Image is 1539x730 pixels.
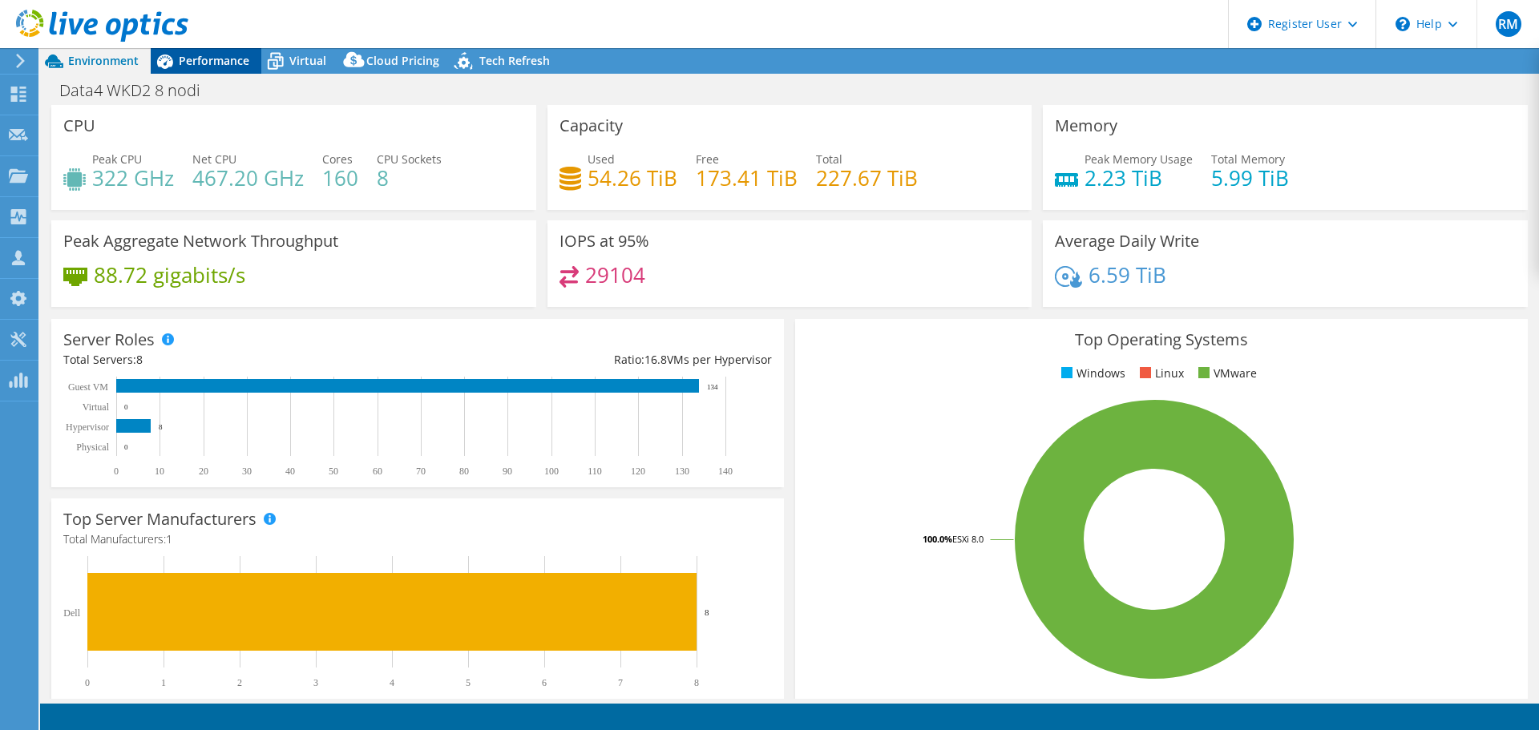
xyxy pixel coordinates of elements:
text: 6 [542,677,547,688]
span: Peak Memory Usage [1085,151,1193,167]
h3: Memory [1055,117,1117,135]
h3: Capacity [559,117,623,135]
span: 8 [136,352,143,367]
text: Dell [63,607,80,619]
h4: Total Manufacturers: [63,530,772,548]
span: Used [588,151,615,167]
text: 20 [199,466,208,477]
text: 30 [242,466,252,477]
h4: 467.20 GHz [192,169,304,187]
h4: 5.99 TiB [1211,169,1289,187]
text: 70 [416,466,426,477]
text: 0 [85,677,90,688]
text: 100 [544,466,559,477]
span: Virtual [289,53,326,68]
text: 8 [705,607,709,617]
h3: IOPS at 95% [559,232,649,250]
text: 8 [694,677,699,688]
text: 10 [155,466,164,477]
li: Linux [1136,365,1184,382]
text: 140 [718,466,733,477]
h4: 8 [377,169,442,187]
span: CPU Sockets [377,151,442,167]
text: 7 [618,677,623,688]
span: Cloud Pricing [366,53,439,68]
text: Physical [76,442,109,453]
h4: 6.59 TiB [1089,266,1166,284]
li: Windows [1057,365,1125,382]
text: 2 [237,677,242,688]
span: Environment [68,53,139,68]
text: 0 [124,443,128,451]
text: 130 [675,466,689,477]
h1: Data4 WKD2 8 nodi [52,82,225,99]
h4: 160 [322,169,358,187]
span: Net CPU [192,151,236,167]
text: 5 [466,677,471,688]
text: 1 [161,677,166,688]
h4: 29104 [585,266,645,284]
text: 120 [631,466,645,477]
h4: 54.26 TiB [588,169,677,187]
text: 0 [124,403,128,411]
tspan: ESXi 8.0 [952,533,984,545]
text: 50 [329,466,338,477]
text: 60 [373,466,382,477]
text: 4 [390,677,394,688]
h4: 322 GHz [92,169,174,187]
text: 80 [459,466,469,477]
span: Total Memory [1211,151,1285,167]
span: RM [1496,11,1521,37]
h3: Average Daily Write [1055,232,1199,250]
tspan: 100.0% [923,533,952,545]
li: VMware [1194,365,1257,382]
text: 3 [313,677,318,688]
h3: CPU [63,117,95,135]
h3: Top Operating Systems [807,331,1516,349]
text: Guest VM [68,381,108,393]
h4: 88.72 gigabits/s [94,266,245,284]
text: 8 [159,423,163,431]
span: 1 [166,531,172,546]
span: Tech Refresh [479,53,550,68]
div: Total Servers: [63,351,418,369]
h4: 173.41 TiB [696,169,798,187]
span: Total [816,151,842,167]
text: 134 [707,383,718,391]
svg: \n [1396,17,1410,31]
span: Cores [322,151,353,167]
span: Peak CPU [92,151,142,167]
h4: 2.23 TiB [1085,169,1193,187]
span: Free [696,151,719,167]
h3: Top Server Manufacturers [63,510,256,528]
span: Performance [179,53,249,68]
text: 0 [114,466,119,477]
text: 110 [588,466,602,477]
div: Ratio: VMs per Hypervisor [418,351,772,369]
h3: Server Roles [63,331,155,349]
h3: Peak Aggregate Network Throughput [63,232,338,250]
text: Hypervisor [66,421,109,433]
text: Virtual [83,401,110,413]
text: 40 [285,466,295,477]
span: 16.8 [644,352,667,367]
h4: 227.67 TiB [816,169,918,187]
text: 90 [503,466,512,477]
